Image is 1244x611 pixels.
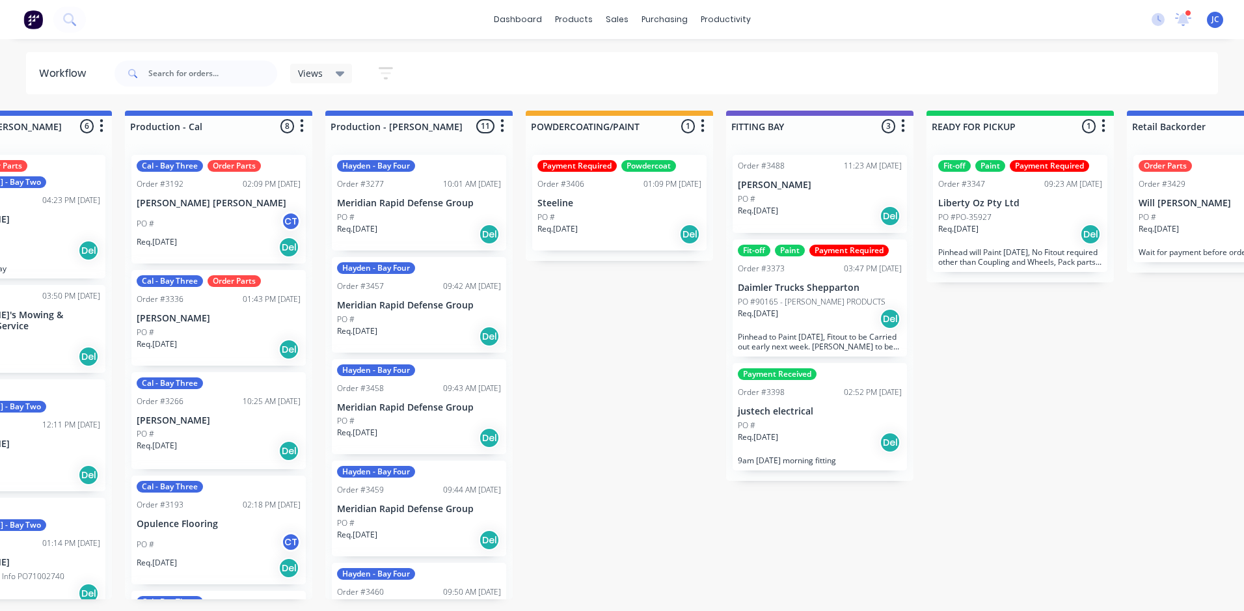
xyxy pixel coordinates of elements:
[1080,224,1101,245] div: Del
[532,155,707,251] div: Payment RequiredPowdercoatOrder #340601:09 PM [DATE]SteelinePO #Req.[DATE]Del
[137,327,154,338] p: PO #
[337,178,384,190] div: Order #3277
[131,155,306,264] div: Cal - Bay ThreeOrder PartsOrder #319202:09 PM [DATE][PERSON_NAME] [PERSON_NAME]PO #CTReq.[DATE]Del
[137,160,203,172] div: Cal - Bay Three
[809,245,889,256] div: Payment Required
[1044,178,1102,190] div: 09:23 AM [DATE]
[137,396,183,407] div: Order #3266
[332,257,506,353] div: Hayden - Bay FourOrder #345709:42 AM [DATE]Meridian Rapid Defense GroupPO #Req.[DATE]Del
[78,240,99,261] div: Del
[938,178,985,190] div: Order #3347
[738,308,778,319] p: Req. [DATE]
[738,431,778,443] p: Req. [DATE]
[137,499,183,511] div: Order #3193
[337,364,415,376] div: Hayden - Bay Four
[23,10,43,29] img: Factory
[1139,160,1192,172] div: Order Parts
[537,223,578,235] p: Req. [DATE]
[880,308,900,329] div: Del
[443,586,501,598] div: 09:50 AM [DATE]
[78,465,99,485] div: Del
[938,247,1102,267] p: Pinhead will Paint [DATE], No Fitout required other than Coupling and Wheels, Pack parts on Palle...
[337,402,501,413] p: Meridian Rapid Defense Group
[738,420,755,431] p: PO #
[443,178,501,190] div: 10:01 AM [DATE]
[137,415,301,426] p: [PERSON_NAME]
[281,211,301,231] div: CT
[844,160,902,172] div: 11:23 AM [DATE]
[137,236,177,248] p: Req. [DATE]
[337,586,384,598] div: Order #3460
[738,406,902,417] p: justech electrical
[337,223,377,235] p: Req. [DATE]
[1139,178,1185,190] div: Order #3429
[694,10,757,29] div: productivity
[243,396,301,407] div: 10:25 AM [DATE]
[738,455,902,465] p: 9am [DATE] morning fitting
[1211,14,1219,25] span: JC
[880,432,900,453] div: Del
[738,296,886,308] p: PO #90165 - [PERSON_NAME] PRODUCTS
[78,583,99,604] div: Del
[137,338,177,350] p: Req. [DATE]
[278,339,299,360] div: Del
[975,160,1005,172] div: Paint
[1010,160,1089,172] div: Payment Required
[337,160,415,172] div: Hayden - Bay Four
[137,178,183,190] div: Order #3192
[243,178,301,190] div: 02:09 PM [DATE]
[337,415,355,427] p: PO #
[479,428,500,448] div: Del
[443,484,501,496] div: 09:44 AM [DATE]
[243,499,301,511] div: 02:18 PM [DATE]
[337,529,377,541] p: Req. [DATE]
[137,275,203,287] div: Cal - Bay Three
[738,332,902,351] p: Pinhead to Paint [DATE], Fitout to be Carried out early next week. [PERSON_NAME] to be organised ...
[137,313,301,324] p: [PERSON_NAME]
[131,372,306,470] div: Cal - Bay ThreeOrder #326610:25 AM [DATE][PERSON_NAME]PO #Req.[DATE]Del
[599,10,635,29] div: sales
[738,387,785,398] div: Order #3398
[278,237,299,258] div: Del
[337,427,377,439] p: Req. [DATE]
[635,10,694,29] div: purchasing
[479,326,500,347] div: Del
[479,530,500,550] div: Del
[537,198,701,209] p: Steeline
[137,377,203,389] div: Cal - Bay Three
[738,160,785,172] div: Order #3488
[42,195,100,206] div: 04:23 PM [DATE]
[337,383,384,394] div: Order #3458
[137,539,154,550] p: PO #
[337,484,384,496] div: Order #3459
[278,558,299,578] div: Del
[1139,211,1156,223] p: PO #
[42,290,100,302] div: 03:50 PM [DATE]
[131,476,306,584] div: Cal - Bay ThreeOrder #319302:18 PM [DATE]Opulence FlooringPO #CTReq.[DATE]Del
[337,504,501,515] p: Meridian Rapid Defense Group
[137,428,154,440] p: PO #
[738,193,755,205] p: PO #
[137,557,177,569] p: Req. [DATE]
[208,160,261,172] div: Order Parts
[243,293,301,305] div: 01:43 PM [DATE]
[42,537,100,549] div: 01:14 PM [DATE]
[78,346,99,367] div: Del
[537,211,555,223] p: PO #
[1139,223,1179,235] p: Req. [DATE]
[148,61,277,87] input: Search for orders...
[337,211,355,223] p: PO #
[332,359,506,455] div: Hayden - Bay FourOrder #345809:43 AM [DATE]Meridian Rapid Defense GroupPO #Req.[DATE]Del
[332,461,506,556] div: Hayden - Bay FourOrder #345909:44 AM [DATE]Meridian Rapid Defense GroupPO #Req.[DATE]Del
[337,280,384,292] div: Order #3457
[337,466,415,478] div: Hayden - Bay Four
[938,160,971,172] div: Fit-off
[880,206,900,226] div: Del
[775,245,805,256] div: Paint
[733,363,907,470] div: Payment ReceivedOrder #339802:52 PM [DATE]justech electricalPO #Req.[DATE]Del9am [DATE] morning f...
[738,368,817,380] div: Payment Received
[137,481,203,493] div: Cal - Bay Three
[738,245,770,256] div: Fit-off
[933,155,1107,272] div: Fit-offPaintPayment RequiredOrder #334709:23 AM [DATE]Liberty Oz Pty LtdPO #PO-35927Req.[DATE]Del...
[137,440,177,452] p: Req. [DATE]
